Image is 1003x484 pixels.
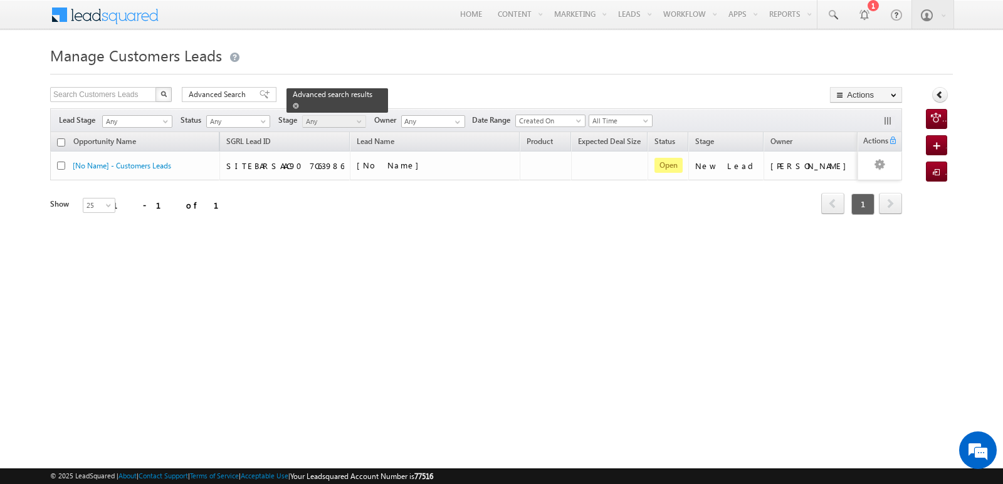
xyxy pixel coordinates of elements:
div: 1 - 1 of 1 [113,198,234,212]
span: Status [181,115,206,126]
a: 25 [83,198,115,213]
span: Created On [516,115,581,126]
a: Contact Support [139,471,188,480]
a: Terms of Service [190,471,239,480]
span: Lead Name [350,135,401,151]
div: Show [50,198,73,210]
span: Lead Stage [59,115,100,126]
a: Created On [515,115,586,127]
span: Stage [695,136,714,146]
span: Owner [770,136,792,146]
span: next [879,193,902,214]
div: [PERSON_NAME] [770,160,853,172]
span: Any [103,116,168,127]
span: Open [654,158,683,173]
span: Owner [374,115,401,126]
a: Expected Deal Size [572,135,647,151]
a: Any [302,115,366,128]
span: 25 [83,200,117,211]
span: Advanced search results [293,90,372,99]
a: About [118,471,137,480]
span: © 2025 LeadSquared | | | | | [50,470,433,482]
input: Check all records [57,138,65,147]
a: Any [206,115,270,128]
span: Actions [858,134,888,150]
a: Any [102,115,172,128]
span: Date Range [472,115,515,126]
span: Stage [278,115,302,126]
a: SGRL Lead ID [220,135,277,151]
div: New Lead [695,160,758,172]
span: prev [821,193,844,214]
span: 1 [851,193,874,215]
span: SGRL Lead ID [226,136,271,146]
span: All Time [589,115,649,126]
img: Search [160,91,167,97]
a: prev [821,194,844,214]
span: Any [303,116,362,127]
span: Advanced Search [189,89,249,100]
a: next [879,194,902,214]
span: Your Leadsquared Account Number is [290,471,433,481]
a: Show All Items [448,116,464,128]
a: [No Name] - Customers Leads [73,161,171,170]
a: Opportunity Name [67,135,142,151]
a: Status [648,135,681,151]
input: Type to Search [401,115,465,128]
button: Actions [830,87,902,103]
span: Any [207,116,266,127]
a: Stage [689,135,720,151]
span: 77516 [414,471,433,481]
span: Manage Customers Leads [50,45,222,65]
span: [No Name] [357,160,425,170]
span: Product [527,136,553,146]
span: Expected Deal Size [578,136,641,146]
span: Opportunity Name [73,136,136,146]
a: All Time [589,115,653,127]
div: SITEBARSAAC907C63986 [226,160,344,172]
a: Acceptable Use [241,471,288,480]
